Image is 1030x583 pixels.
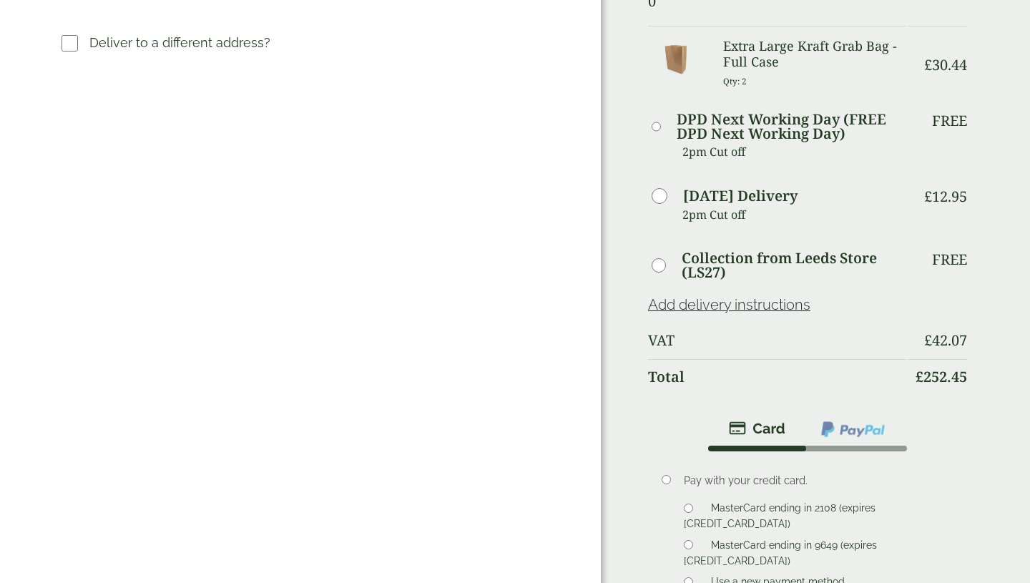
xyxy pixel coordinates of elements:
p: 2pm Cut off [682,141,906,162]
span: £ [916,367,923,386]
bdi: 252.45 [916,367,967,386]
span: £ [924,55,932,74]
p: Free [932,112,967,129]
h3: Extra Large Kraft Grab Bag - Full Case [723,39,906,69]
small: Qty: 2 [723,76,747,87]
label: [DATE] Delivery [683,189,798,203]
th: Total [648,359,906,394]
p: Pay with your credit card. [684,473,946,489]
label: MasterCard ending in 9649 (expires [CREDIT_CARD_DATA]) [684,539,877,571]
bdi: 12.95 [924,187,967,206]
span: £ [924,330,932,350]
p: Deliver to a different address? [89,33,270,52]
bdi: 42.07 [924,330,967,350]
img: ppcp-gateway.png [820,420,886,439]
span: £ [924,187,932,206]
p: Free [932,251,967,268]
label: Collection from Leeds Store (LS27) [682,251,906,280]
label: MasterCard ending in 2108 (expires [CREDIT_CARD_DATA]) [684,502,875,534]
bdi: 30.44 [924,55,967,74]
img: stripe.png [729,420,785,437]
p: 2pm Cut off [682,204,906,225]
th: VAT [648,323,906,358]
label: DPD Next Working Day (FREE DPD Next Working Day) [677,112,906,141]
a: Add delivery instructions [648,296,810,313]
